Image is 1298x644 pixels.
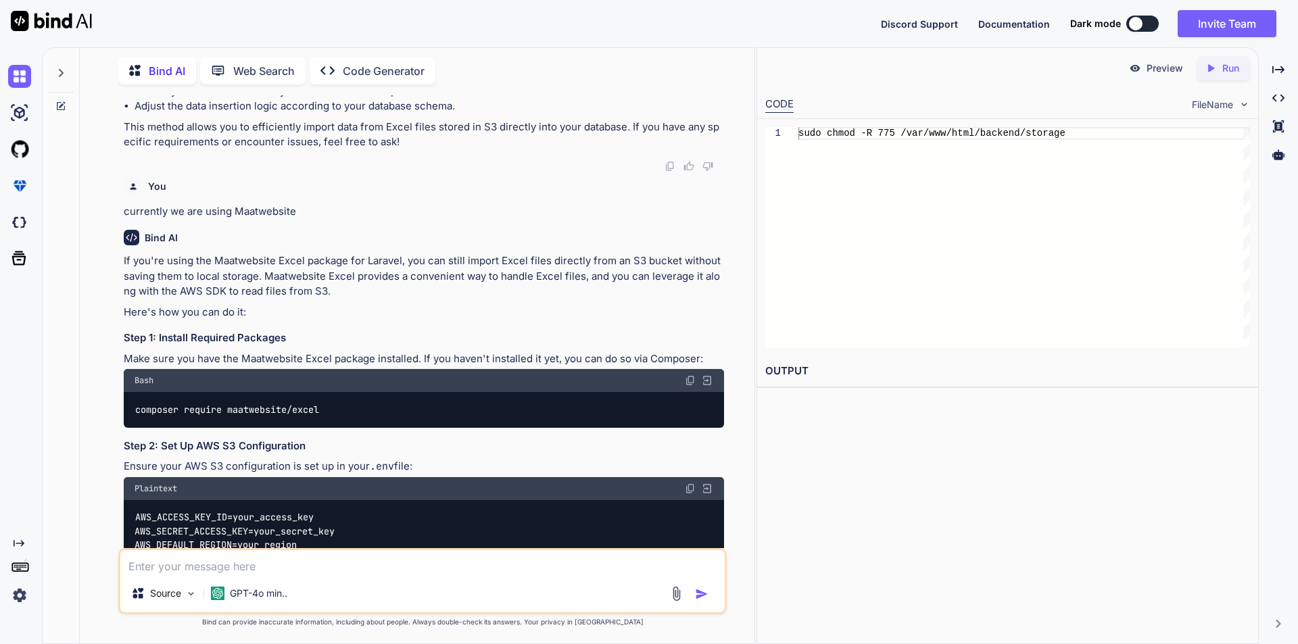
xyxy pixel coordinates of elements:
[1129,62,1141,74] img: preview
[370,460,394,473] code: .env
[118,617,727,627] p: Bind can provide inaccurate information, including about people. Always double-check its answers....
[135,510,335,566] code: AWS_ACCESS_KEY_ID=your_access_key AWS_SECRET_ACCESS_KEY=your_secret_key AWS_DEFAULT_REGION=your_r...
[702,161,713,172] img: dislike
[8,174,31,197] img: premium
[124,305,724,320] p: Here's how you can do it:
[881,18,958,30] span: Discord Support
[798,128,1065,139] span: sudo chmod -R 775 /var/www/html/backend/storage
[149,63,185,79] p: Bind AI
[233,63,295,79] p: Web Search
[685,483,696,494] img: copy
[757,355,1258,387] h2: OUTPUT
[665,161,675,172] img: copy
[1192,98,1233,112] span: FileName
[148,180,166,193] h6: You
[1178,10,1276,37] button: Invite Team
[695,587,708,601] img: icon
[124,330,724,346] h3: Step 1: Install Required Packages
[135,403,320,417] code: composer require maatwebsite/excel
[1070,17,1121,30] span: Dark mode
[978,18,1050,30] span: Documentation
[230,587,287,600] p: GPT-4o min..
[124,253,724,299] p: If you're using the Maatwebsite Excel package for Laravel, you can still import Excel files direc...
[685,375,696,386] img: copy
[150,587,181,600] p: Source
[124,120,724,150] p: This method allows you to efficiently import data from Excel files stored in S3 directly into you...
[124,351,724,367] p: Make sure you have the Maatwebsite Excel package installed. If you haven't installed it yet, you ...
[8,138,31,161] img: githubLight
[211,587,224,600] img: GPT-4o mini
[135,375,153,386] span: Bash
[765,97,794,113] div: CODE
[701,374,713,387] img: Open in Browser
[8,584,31,607] img: settings
[881,17,958,31] button: Discord Support
[978,17,1050,31] button: Documentation
[145,231,178,245] h6: Bind AI
[343,63,425,79] p: Code Generator
[1147,61,1183,75] p: Preview
[8,211,31,234] img: darkCloudIdeIcon
[765,127,781,140] div: 1
[135,99,724,114] li: Adjust the data insertion logic according to your database schema.
[8,101,31,124] img: ai-studio
[124,204,724,220] p: currently we are using Maatwebsite
[135,483,177,494] span: Plaintext
[1222,61,1239,75] p: Run
[701,482,713,495] img: Open in Browser
[124,439,724,454] h3: Step 2: Set Up AWS S3 Configuration
[669,586,684,601] img: attachment
[124,459,724,474] p: Ensure your AWS S3 configuration is set up in your file:
[185,588,197,599] img: Pick Models
[683,161,694,172] img: like
[1239,99,1250,110] img: chevron down
[8,65,31,88] img: chat
[11,11,92,31] img: Bind AI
